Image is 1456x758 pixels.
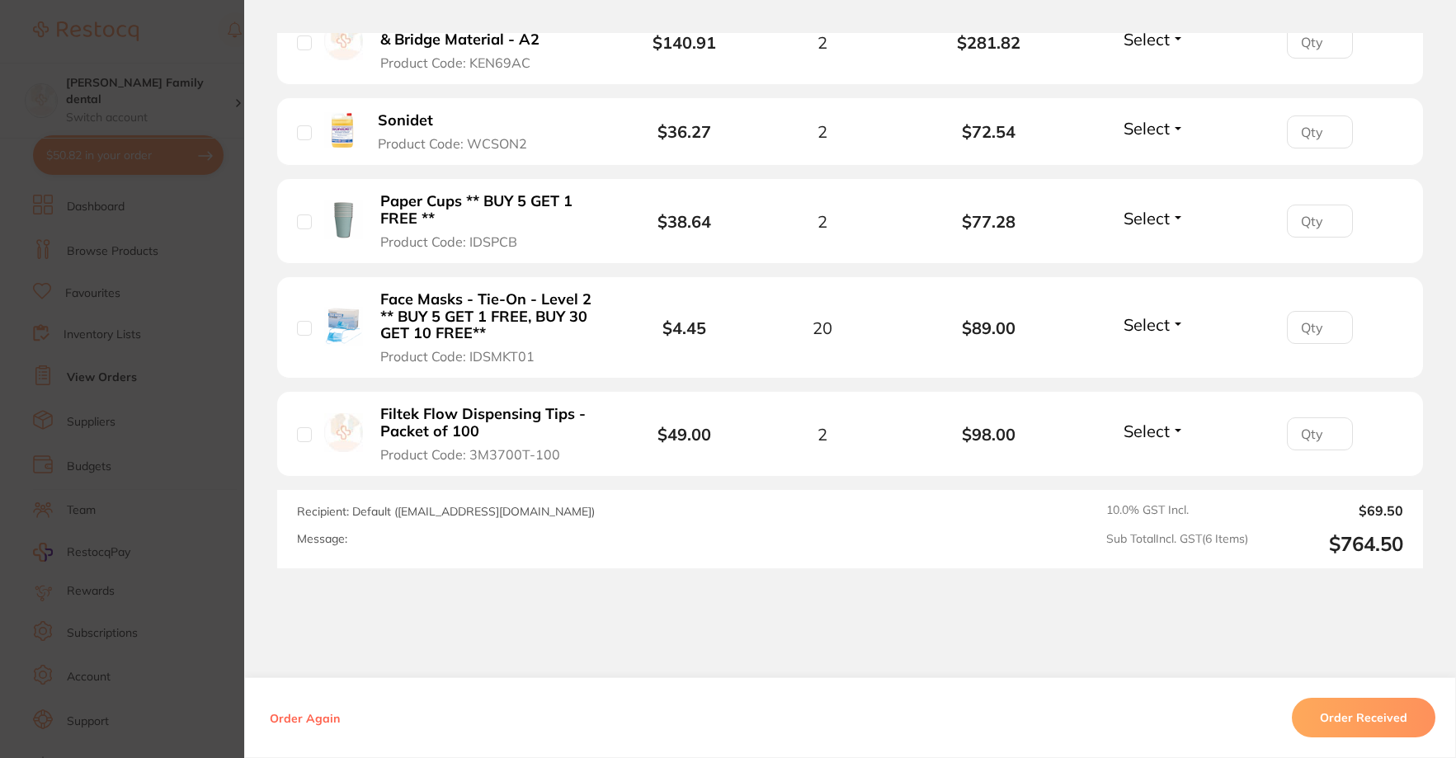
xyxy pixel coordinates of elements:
[813,318,832,337] span: 20
[380,55,530,70] span: Product Code: KEN69AC
[1119,118,1190,139] button: Select
[380,291,599,342] b: Face Masks - Tie-On - Level 2 ** BUY 5 GET 1 FREE, BUY 30 GET 10 FREE**
[906,425,1072,444] b: $98.00
[375,13,604,71] button: Tempspan - Temporary Crown & Bridge Material - A2 Product Code: KEN69AC
[380,349,535,364] span: Product Code: IDSMKT01
[906,122,1072,141] b: $72.54
[1292,698,1435,737] button: Order Received
[662,318,706,338] b: $4.45
[1261,532,1403,556] output: $764.50
[324,112,360,148] img: Sonidet
[265,710,345,725] button: Order Again
[380,193,599,227] b: Paper Cups ** BUY 5 GET 1 FREE **
[324,307,363,346] img: Face Masks - Tie-On - Level 2 ** BUY 5 GET 1 FREE, BUY 30 GET 10 FREE**
[373,111,549,152] button: Sonidet Product Code: WCSON2
[1119,29,1190,49] button: Select
[1287,26,1353,59] input: Qty
[380,406,599,440] b: Filtek Flow Dispensing Tips - Packet of 100
[653,32,716,53] b: $140.91
[375,405,604,463] button: Filtek Flow Dispensing Tips - Packet of 100 Product Code: 3M3700T-100
[1119,421,1190,441] button: Select
[1124,421,1170,441] span: Select
[324,200,363,238] img: Paper Cups ** BUY 5 GET 1 FREE **
[657,211,711,232] b: $38.64
[818,122,827,141] span: 2
[1287,115,1353,148] input: Qty
[297,504,595,519] span: Recipient: Default ( [EMAIL_ADDRESS][DOMAIN_NAME] )
[818,212,827,231] span: 2
[1119,208,1190,228] button: Select
[1287,417,1353,450] input: Qty
[1106,503,1248,518] span: 10.0 % GST Incl.
[1124,314,1170,335] span: Select
[1287,205,1353,238] input: Qty
[657,424,711,445] b: $49.00
[324,21,363,60] img: Tempspan - Temporary Crown & Bridge Material - A2
[906,33,1072,52] b: $281.82
[380,447,560,462] span: Product Code: 3M3700T-100
[324,413,363,452] img: Filtek Flow Dispensing Tips - Packet of 100
[906,318,1072,337] b: $89.00
[1124,118,1170,139] span: Select
[818,33,827,52] span: 2
[657,121,711,142] b: $36.27
[1119,314,1190,335] button: Select
[818,425,827,444] span: 2
[378,136,527,151] span: Product Code: WCSON2
[1261,503,1403,518] output: $69.50
[1124,29,1170,49] span: Select
[380,14,599,48] b: Tempspan - Temporary Crown & Bridge Material - A2
[906,212,1072,231] b: $77.28
[297,532,347,546] label: Message:
[378,112,433,129] b: Sonidet
[1124,208,1170,228] span: Select
[1106,532,1248,556] span: Sub Total Incl. GST ( 6 Items)
[1287,311,1353,344] input: Qty
[375,290,604,365] button: Face Masks - Tie-On - Level 2 ** BUY 5 GET 1 FREE, BUY 30 GET 10 FREE** Product Code: IDSMKT01
[380,234,517,249] span: Product Code: IDSPCB
[375,192,604,250] button: Paper Cups ** BUY 5 GET 1 FREE ** Product Code: IDSPCB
